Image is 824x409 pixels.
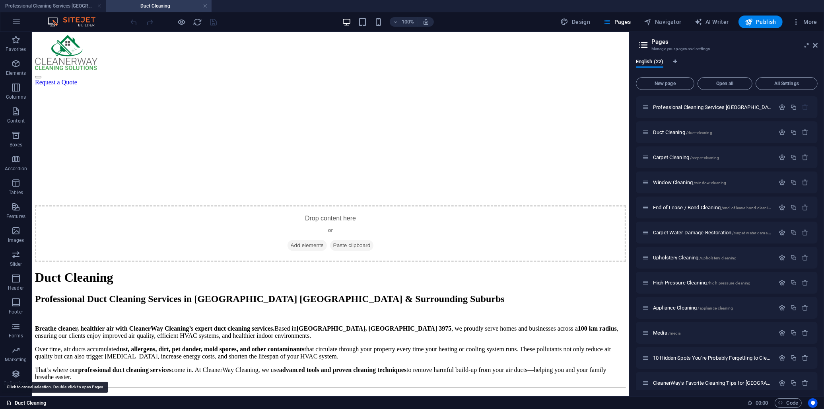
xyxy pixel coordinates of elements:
[4,380,28,387] p: Collections
[779,154,785,161] div: Settings
[653,255,737,261] span: Click to open page
[701,81,749,86] span: Open all
[298,208,342,219] span: Paste clipboard
[790,304,797,311] div: Duplicate
[789,16,820,28] button: More
[790,380,797,386] div: Duplicate
[694,18,729,26] span: AI Writer
[779,329,785,336] div: Settings
[10,261,22,267] p: Slider
[700,256,737,260] span: /upholstery-cleaning
[790,154,797,161] div: Duplicate
[6,213,25,220] p: Features
[651,305,775,310] div: Appliance Cleaning/appliance-cleaning
[698,306,733,310] span: /appliance-cleaning
[790,254,797,261] div: Duplicate
[653,305,733,311] span: Click to open page
[46,17,105,27] img: Editor Logo
[792,18,817,26] span: More
[8,285,24,291] p: Header
[561,18,591,26] span: Design
[790,229,797,236] div: Duplicate
[651,155,775,160] div: Carpet Cleaning/carpet-cleaning
[745,18,776,26] span: Publish
[802,229,809,236] div: Remove
[668,331,681,335] span: /media
[738,16,783,28] button: Publish
[756,77,818,90] button: All Settings
[756,398,768,408] span: 00 00
[779,380,785,386] div: Settings
[694,181,726,185] span: /window-cleaning
[641,16,685,28] button: Navigator
[802,279,809,286] div: Remove
[6,94,26,100] p: Columns
[802,204,809,211] div: Remove
[779,179,785,186] div: Settings
[721,206,773,210] span: /end-of-lease-bond-cleaning
[402,17,414,27] h6: 100%
[651,130,775,135] div: Duct Cleaning/duct-cleaning
[639,81,691,86] span: New page
[636,59,818,74] div: Language Tabs
[651,105,775,110] div: Professional Cleaning Services [GEOGRAPHIC_DATA] | CleanerWay Cleaning [GEOGRAPHIC_DATA]
[802,354,809,361] div: Remove
[390,17,418,27] button: 100%
[558,16,594,28] button: Design
[177,17,187,27] button: Click here to leave preview mode and continue editing
[802,304,809,311] div: Remove
[790,329,797,336] div: Duplicate
[802,329,809,336] div: Remove
[7,118,25,124] p: Content
[808,398,818,408] button: Usercentrics
[690,156,719,160] span: /carpet-cleaning
[779,229,785,236] div: Settings
[651,330,775,335] div: Media/media
[802,154,809,161] div: Remove
[802,104,809,111] div: The startpage cannot be deleted
[6,46,26,53] p: Favorites
[779,204,785,211] div: Settings
[775,398,802,408] button: Code
[790,204,797,211] div: Duplicate
[5,356,27,363] p: Marketing
[600,16,634,28] button: Pages
[651,230,775,235] div: Carpet Water Damage Restoration/carpet-water-damage-restoration
[653,129,712,135] span: Click to open page
[653,280,750,286] span: Click to open page
[779,354,785,361] div: Settings
[9,333,23,339] p: Forms
[651,180,775,185] div: Window Cleaning/window-cleaning
[653,179,726,185] span: Click to open page
[802,380,809,386] div: Remove
[779,129,785,136] div: Settings
[653,330,681,336] span: Click to open page
[759,81,814,86] span: All Settings
[106,2,212,10] h4: Duct Cleaning
[779,254,785,261] div: Settings
[10,142,23,148] p: Boxes
[802,254,809,261] div: Remove
[802,129,809,136] div: Remove
[3,173,594,230] div: Drop content here
[802,179,809,186] div: Remove
[193,18,202,27] i: Reload page
[653,230,793,236] span: Click to open page
[558,16,594,28] div: Design (Ctrl+Alt+Y)
[651,355,775,360] div: 10 Hidden Spots You’re Probably Forgetting to Clean (But Shouldn’t)
[5,166,27,172] p: Accordion
[790,179,797,186] div: Duplicate
[779,104,785,111] div: Settings
[6,70,26,76] p: Elements
[9,189,23,196] p: Tables
[732,231,792,235] span: /carpet-water-damage-restoration
[193,17,202,27] button: reload
[686,130,712,135] span: /duct-cleaning
[653,204,773,210] span: Click to open page
[651,38,818,45] h2: Pages
[761,400,762,406] span: :
[603,18,631,26] span: Pages
[6,398,46,408] a: Duct Cleaning
[8,237,24,243] p: Images
[651,380,775,386] div: CleanerWay’s Favorite Cleaning Tips for [GEOGRAPHIC_DATA] Homes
